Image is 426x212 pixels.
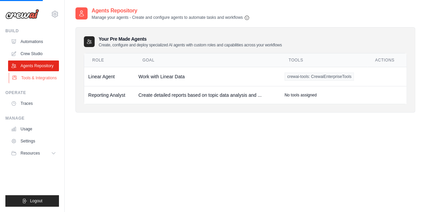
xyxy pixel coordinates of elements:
[99,36,282,48] h3: Your Pre Made Agents
[92,15,250,20] p: Manage your agents - Create and configure agents to automate tasks and workflows
[5,116,59,121] div: Manage
[367,53,407,67] th: Actions
[285,73,354,81] span: crewai-tools: CrewaiEnterpriseTools
[84,86,134,104] td: Reporting Analyst
[21,151,40,156] span: Resources
[84,67,134,86] td: Linear Agent
[285,92,317,98] p: No tools assigned
[92,7,250,15] h2: Agents Repository
[8,36,59,47] a: Automations
[5,28,59,34] div: Build
[8,60,59,71] a: Agents Repository
[99,42,282,48] p: Create, configure and deploy specialized AI agents with custom roles and capabilities across your...
[8,48,59,59] a: Crew Studio
[134,67,281,86] td: Work with Linear Data
[5,9,39,19] img: Logo
[8,124,59,134] a: Usage
[8,136,59,146] a: Settings
[9,73,60,83] a: Tools & Integrations
[5,195,59,207] button: Logout
[8,98,59,109] a: Traces
[84,53,134,67] th: Role
[134,53,281,67] th: Goal
[281,53,367,67] th: Tools
[134,86,281,104] td: Create detailed reports based on topic data analysis and ...
[30,198,42,204] span: Logout
[5,90,59,95] div: Operate
[8,148,59,159] button: Resources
